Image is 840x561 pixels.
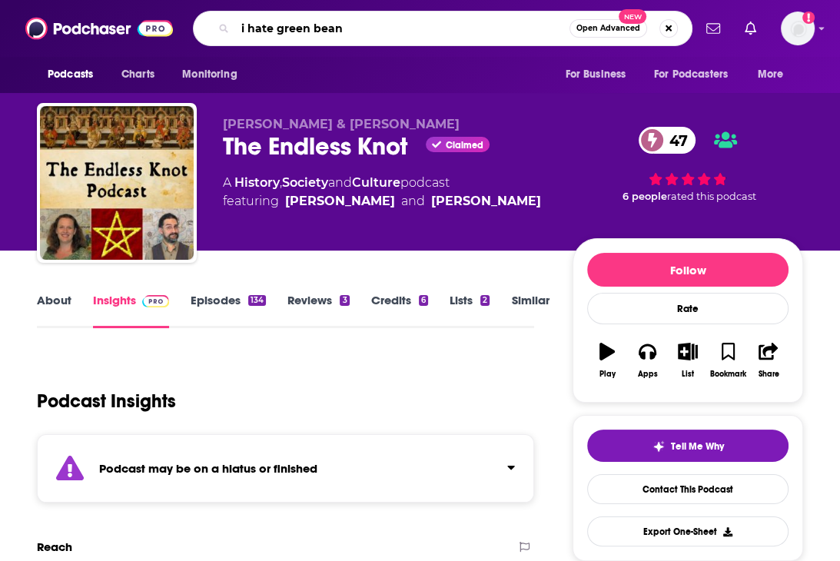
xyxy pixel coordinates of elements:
h2: Reach [37,539,72,554]
button: open menu [37,60,113,89]
a: Mark Sundaram [431,192,541,211]
span: Open Advanced [576,25,640,32]
div: 134 [248,295,266,306]
span: rated this podcast [667,191,756,202]
div: Play [599,370,616,379]
input: Search podcasts, credits, & more... [235,16,569,41]
button: Apps [627,333,667,388]
span: 6 people [623,191,667,202]
span: Monitoring [182,64,237,85]
a: InsightsPodchaser Pro [93,293,169,328]
button: tell me why sparkleTell Me Why [587,430,789,462]
a: Aven McMaster [285,192,395,211]
a: History [234,175,280,190]
span: 47 [654,127,696,154]
div: Apps [638,370,658,379]
div: Search podcasts, credits, & more... [193,11,692,46]
span: and [328,175,352,190]
img: The Endless Knot [40,106,194,260]
strong: Podcast may be on a hiatus or finished [99,461,317,476]
h1: Podcast Insights [37,390,176,413]
span: For Podcasters [654,64,728,85]
div: Rate [587,293,789,324]
a: Contact This Podcast [587,474,789,504]
button: Follow [587,253,789,287]
a: Reviews3 [287,293,349,328]
div: 2 [480,295,490,306]
img: Podchaser - Follow, Share and Rate Podcasts [25,14,173,43]
a: Lists2 [450,293,490,328]
img: User Profile [781,12,815,45]
button: open menu [644,60,750,89]
svg: Add a profile image [802,12,815,24]
div: 3 [340,295,349,306]
div: Share [758,370,779,379]
a: Credits6 [371,293,428,328]
a: Show notifications dropdown [700,15,726,41]
a: Show notifications dropdown [739,15,762,41]
span: For Business [565,64,626,85]
button: Open AdvancedNew [569,19,647,38]
a: Similar [511,293,549,328]
span: More [758,64,784,85]
button: Export One-Sheet [587,516,789,546]
span: Claimed [446,141,483,149]
div: A podcast [223,174,541,211]
button: open menu [554,60,645,89]
button: List [668,333,708,388]
span: and [401,192,425,211]
div: List [682,370,694,379]
div: Bookmark [710,370,746,379]
a: Culture [352,175,400,190]
a: Charts [111,60,164,89]
img: Podchaser Pro [142,295,169,307]
span: featuring [223,192,541,211]
a: About [37,293,71,328]
span: New [619,9,646,24]
span: Tell Me Why [671,440,724,453]
img: tell me why sparkle [652,440,665,453]
span: Podcasts [48,64,93,85]
span: Charts [121,64,154,85]
button: Share [749,333,789,388]
div: 47 6 peoplerated this podcast [573,117,803,212]
a: Society [282,175,328,190]
span: [PERSON_NAME] & [PERSON_NAME] [223,117,460,131]
a: 47 [639,127,696,154]
div: 6 [419,295,428,306]
span: Logged in as dmessina [781,12,815,45]
section: Click to expand status details [37,434,534,503]
button: Show profile menu [781,12,815,45]
button: Play [587,333,627,388]
span: , [280,175,282,190]
a: Episodes134 [191,293,266,328]
button: Bookmark [708,333,748,388]
button: open menu [747,60,803,89]
button: open menu [171,60,257,89]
